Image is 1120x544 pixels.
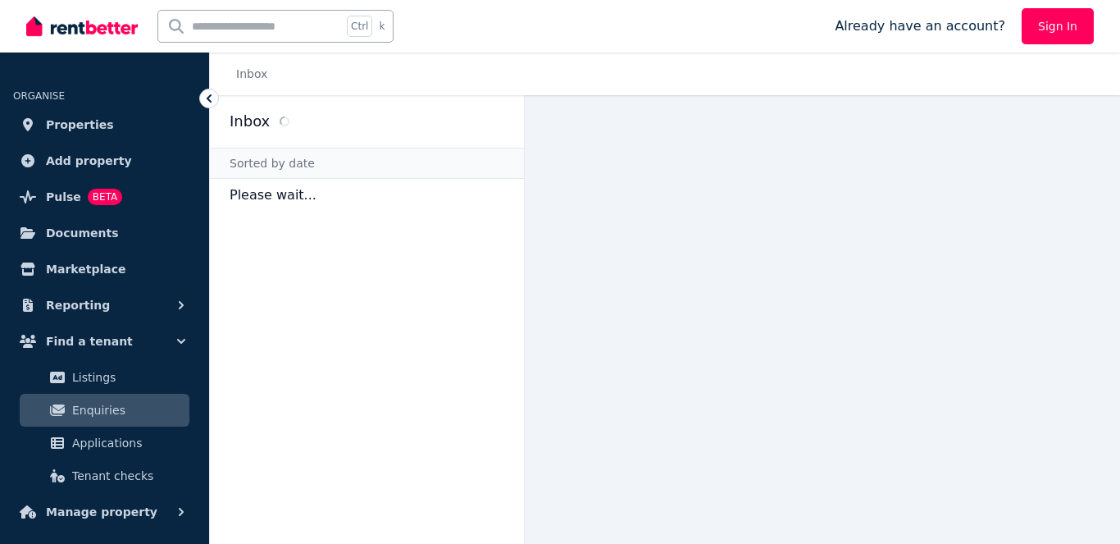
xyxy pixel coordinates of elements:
span: Manage property [46,502,157,522]
div: Sorted by date [210,148,524,179]
button: Find a tenant [13,325,196,358]
span: BETA [88,189,122,205]
span: Already have an account? [835,16,1005,36]
span: Enquiries [72,400,183,420]
a: Enquiries [20,394,189,427]
span: Documents [46,223,119,243]
span: Tenant checks [72,466,183,486]
a: Applications [20,427,189,459]
p: Please wait... [210,179,524,212]
span: k [379,20,385,33]
nav: Breadcrumb [210,53,287,95]
button: Reporting [13,289,196,322]
a: Listings [20,361,189,394]
img: RentBetter [26,14,138,39]
a: Documents [13,217,196,249]
span: Marketplace [46,259,125,279]
span: Add property [46,151,132,171]
span: ORGANISE [13,90,65,102]
a: Tenant checks [20,459,189,492]
a: Properties [13,108,196,141]
span: Ctrl [347,16,372,37]
span: Listings [72,368,183,387]
span: Pulse [46,187,81,207]
h2: Inbox [230,110,270,133]
span: Applications [72,433,183,453]
a: Sign In [1022,8,1094,44]
a: PulseBETA [13,181,196,213]
a: Marketplace [13,253,196,286]
a: Add property [13,144,196,177]
span: Properties [46,115,114,135]
span: Find a tenant [46,331,133,351]
span: Reporting [46,295,110,315]
button: Manage property [13,496,196,528]
a: Inbox [236,67,267,80]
